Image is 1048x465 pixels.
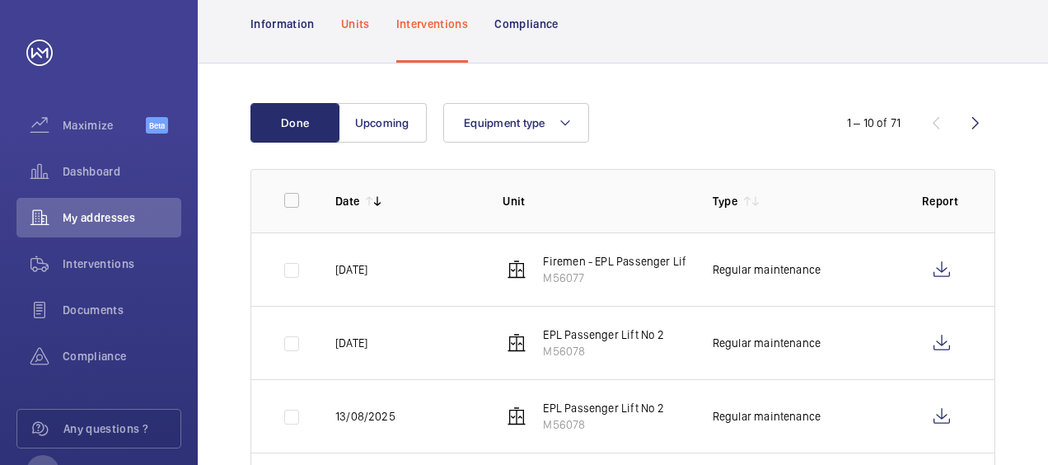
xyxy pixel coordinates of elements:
[63,163,181,180] span: Dashboard
[335,335,367,351] p: [DATE]
[543,270,713,286] p: M56077
[335,408,395,425] p: 13/08/2025
[543,326,664,343] p: EPL Passenger Lift No 2
[507,333,526,353] img: elevator.svg
[63,302,181,318] span: Documents
[507,406,526,426] img: elevator.svg
[335,193,359,209] p: Date
[543,400,664,416] p: EPL Passenger Lift No 2
[63,420,180,437] span: Any questions ?
[713,261,821,278] p: Regular maintenance
[464,116,545,129] span: Equipment type
[847,115,901,131] div: 1 – 10 of 71
[63,348,181,364] span: Compliance
[543,253,713,270] p: Firemen - EPL Passenger Lift No 1
[713,335,821,351] p: Regular maintenance
[250,16,315,32] p: Information
[63,117,146,134] span: Maximize
[494,16,559,32] p: Compliance
[250,103,339,143] button: Done
[443,103,589,143] button: Equipment type
[63,256,181,272] span: Interventions
[338,103,427,143] button: Upcoming
[922,193,961,209] p: Report
[543,343,664,359] p: M56078
[396,16,469,32] p: Interventions
[507,260,526,279] img: elevator.svg
[713,408,821,425] p: Regular maintenance
[63,209,181,226] span: My addresses
[146,117,168,134] span: Beta
[335,261,367,278] p: [DATE]
[503,193,685,209] p: Unit
[341,16,370,32] p: Units
[543,416,664,433] p: M56078
[713,193,737,209] p: Type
